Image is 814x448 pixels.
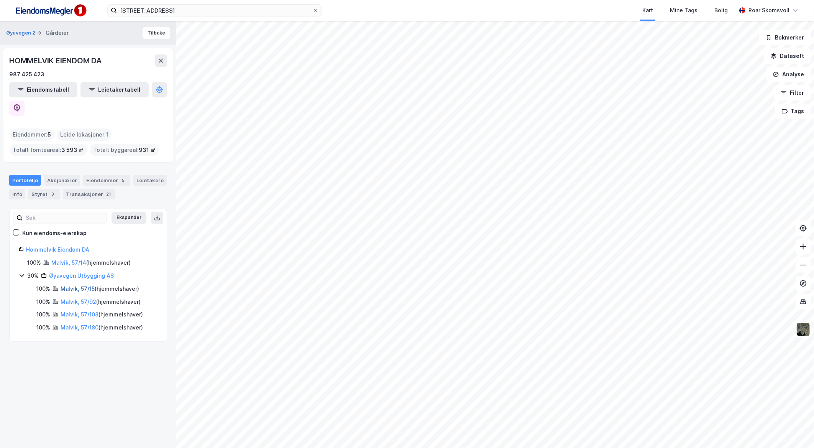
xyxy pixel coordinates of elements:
[49,272,114,279] a: Øyavegen Utbygging AS
[61,298,96,305] a: Malvik, 57/92
[9,54,103,67] div: HOMMELVIK EIENDOM DA
[120,176,127,184] div: 5
[766,67,811,82] button: Analyse
[61,324,98,331] a: Malvik, 57/180
[90,144,159,156] div: Totalt byggareal :
[670,6,697,15] div: Mine Tags
[10,144,87,156] div: Totalt tomteareal :
[49,190,57,198] div: 3
[22,229,87,238] div: Kun eiendoms-eierskap
[9,189,25,199] div: Info
[51,259,86,266] a: Malvik, 57/14
[6,29,37,37] button: Øyavegen 2
[133,175,167,186] div: Leietakere
[36,284,50,293] div: 100%
[26,246,89,253] a: Hommelvik Eiendom DA
[23,212,107,224] input: Søk
[774,85,811,100] button: Filter
[9,70,44,79] div: 987 425 423
[46,28,69,38] div: Gårdeier
[61,323,143,332] div: ( hjemmelshaver )
[63,189,115,199] div: Transaksjoner
[775,104,811,119] button: Tags
[112,212,146,224] button: Ekspander
[57,128,112,141] div: Leide lokasjoner :
[776,411,814,448] div: Kontrollprogram for chat
[764,48,811,64] button: Datasett
[143,27,170,39] button: Tilbake
[796,322,811,337] img: 9k=
[9,82,77,97] button: Eiendomstabell
[117,5,312,16] input: Søk på adresse, matrikkel, gårdeiere, leietakere eller personer
[61,284,139,293] div: ( hjemmelshaver )
[51,258,131,267] div: ( hjemmelshaver )
[61,311,98,318] a: Malvik, 57/103
[83,175,130,186] div: Eiendommer
[36,323,50,332] div: 100%
[714,6,728,15] div: Bolig
[61,285,95,292] a: Malvik, 57/15
[61,310,143,319] div: ( hjemmelshaver )
[105,190,112,198] div: 21
[44,175,80,186] div: Aksjonærer
[61,145,84,155] span: 3 593 ㎡
[9,175,41,186] div: Portefølje
[27,258,41,267] div: 100%
[12,2,89,19] img: F4PB6Px+NJ5v8B7XTbfpPpyloAAAAASUVORK5CYII=
[27,271,39,280] div: 30%
[80,82,149,97] button: Leietakertabell
[28,189,60,199] div: Styret
[759,30,811,45] button: Bokmerker
[106,130,108,139] span: 1
[36,310,50,319] div: 100%
[748,6,789,15] div: Roar Skomsvoll
[10,128,54,141] div: Eiendommer :
[36,297,50,306] div: 100%
[139,145,156,155] span: 931 ㎡
[48,130,51,139] span: 5
[776,411,814,448] iframe: Chat Widget
[61,297,141,306] div: ( hjemmelshaver )
[642,6,653,15] div: Kart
